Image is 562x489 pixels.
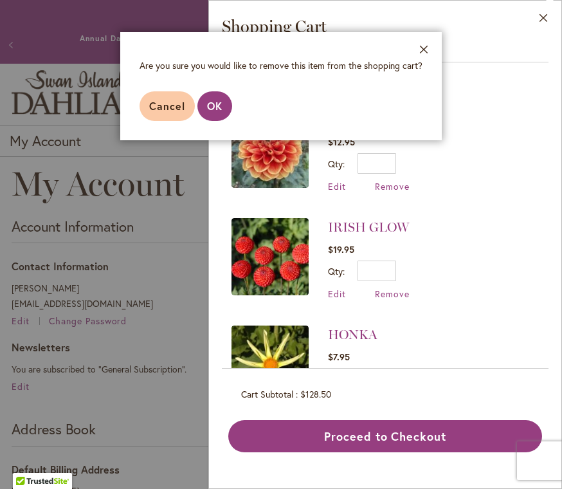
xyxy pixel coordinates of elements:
span: OK [207,99,222,113]
span: Cancel [149,99,185,113]
div: Are you sure you would like to remove this item from the shopping cart? [140,59,422,72]
button: OK [197,91,232,121]
iframe: Launch Accessibility Center [10,443,46,479]
button: Cancel [140,91,195,121]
